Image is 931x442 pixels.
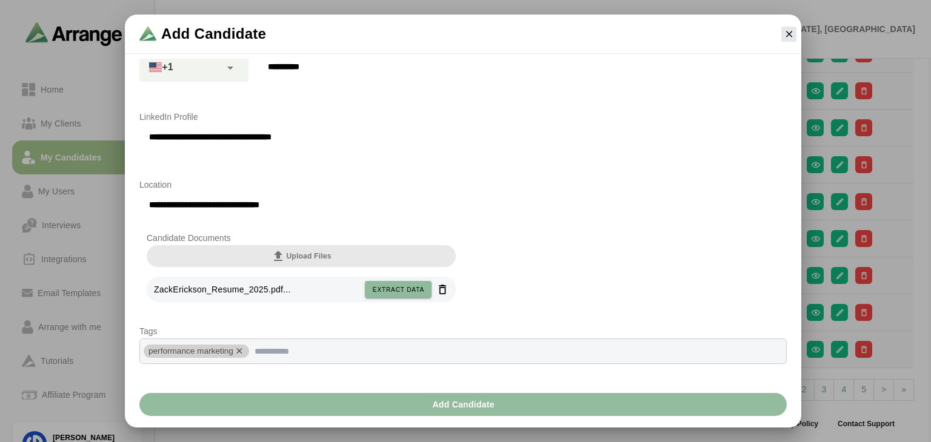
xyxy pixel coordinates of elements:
[148,346,233,355] span: performance marketing
[139,110,787,124] p: LinkedIn Profile
[139,324,787,338] p: Tags
[372,286,424,293] span: Extract data
[139,393,787,416] button: Add Candidate
[432,393,495,416] span: Add Candidate
[161,24,266,44] span: Add Candidate
[139,177,787,192] p: Location
[147,245,456,267] button: Upload Files
[154,285,291,294] span: ZackErickson_Resume_2025.pdf...
[365,281,432,298] button: Extract data
[271,249,331,263] span: Upload Files
[147,231,456,245] p: Candidate Documents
